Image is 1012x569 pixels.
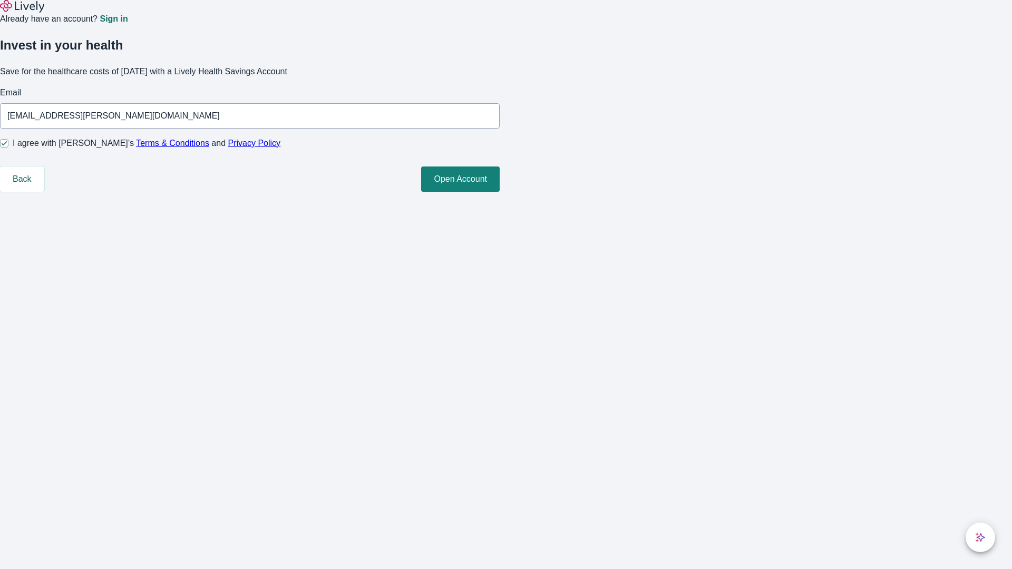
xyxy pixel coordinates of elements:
a: Privacy Policy [228,139,281,148]
button: Open Account [421,166,500,192]
svg: Lively AI Assistant [975,532,986,543]
a: Terms & Conditions [136,139,209,148]
a: Sign in [100,15,128,23]
span: I agree with [PERSON_NAME]’s and [13,137,280,150]
button: chat [966,523,995,552]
